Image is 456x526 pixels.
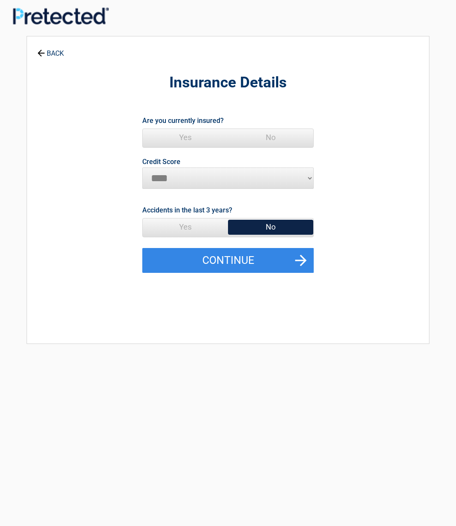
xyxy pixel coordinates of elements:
label: Are you currently insured? [142,115,224,126]
img: Main Logo [13,7,109,25]
span: Yes [143,129,228,146]
label: Credit Score [142,158,180,165]
span: Yes [143,218,228,236]
label: Accidents in the last 3 years? [142,204,232,216]
button: Continue [142,248,314,273]
a: BACK [36,42,66,57]
span: No [228,129,313,146]
h2: Insurance Details [74,73,382,93]
span: No [228,218,313,236]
